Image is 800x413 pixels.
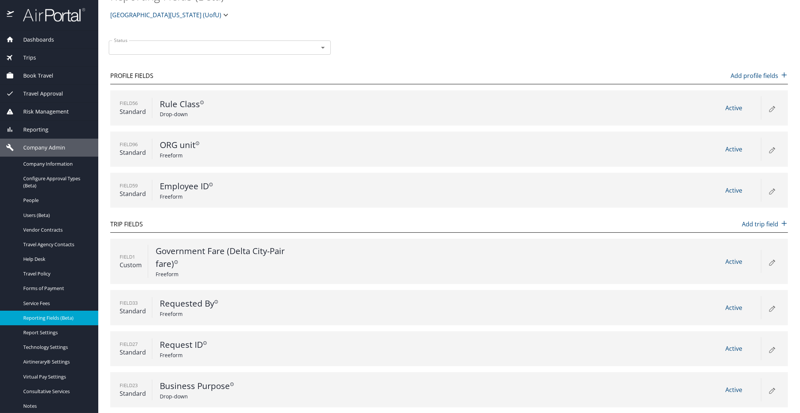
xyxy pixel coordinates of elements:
span: Active [725,257,742,266]
span: Risk Management [14,108,69,116]
span: Forms of Payment [23,285,89,292]
p: Freeform [160,351,304,359]
p: ORG unit [160,139,304,151]
p: Drop-down [160,110,304,118]
button: Open [318,42,328,53]
svg: For guest use planners info. [209,183,213,187]
p: Field 56 [120,100,146,107]
p: Trip Fields [110,220,143,229]
span: Active [725,186,742,195]
p: Field 23 [120,382,146,389]
span: Dashboards [14,36,54,44]
span: Report Settings [23,329,89,336]
p: Field 96 [120,141,146,148]
p: Standard [120,148,146,157]
p: Profile Fields [110,71,153,80]
p: Freeform [160,310,304,318]
p: Add trip field [742,220,788,229]
svg: Must use full name FIRST LAST [214,300,218,304]
p: Standard [120,107,146,116]
p: Government Fare (Delta City-Pair fare) [156,245,300,270]
p: Standard [120,307,146,316]
svg: Choose option from the list. [230,382,234,386]
p: Field 33 [120,299,146,307]
p: Custom [120,260,142,269]
p: Request ID [160,338,304,351]
span: Service Fees [23,300,89,307]
span: Vendor Contracts [23,226,89,233]
span: Travel Policy [23,270,89,277]
span: Consultative Services [23,388,89,395]
span: Reporting Fields (Beta) [23,314,89,322]
button: [GEOGRAPHIC_DATA][US_STATE] (UofU) [107,7,233,22]
p: Field 27 [120,341,146,348]
p: Freeform [160,193,304,201]
span: Reporting [14,126,48,134]
span: Configure Approval Types (Beta) [23,175,89,189]
span: Company Admin [14,144,65,152]
svg: up to 6 characters. [203,341,207,345]
span: Technology Settings [23,344,89,351]
span: Notes [23,403,89,410]
span: Travel Agency Contacts [23,241,89,248]
span: Airtinerary® Settings [23,358,89,365]
p: Standard [120,389,146,398]
img: add icon [780,71,788,79]
span: Travel Approval [14,90,63,98]
span: Book Travel [14,72,53,80]
p: Standard [120,189,146,198]
span: [GEOGRAPHIC_DATA][US_STATE] (UofU) [110,10,221,20]
span: Trips [14,54,36,62]
p: Freeform [160,151,304,159]
p: Drop-down [160,392,304,400]
img: icon-airportal.png [7,7,15,22]
span: Users (Beta) [23,212,89,219]
p: Rule Class [160,98,304,111]
span: Company Information [23,160,89,168]
svg: For guest use planners info. [195,141,200,145]
p: Employee ID [160,180,304,193]
p: Field 59 [120,182,146,189]
span: Active [725,304,742,312]
span: Active [725,104,742,112]
p: Field 1 [120,253,142,260]
span: Active [725,145,742,153]
span: Active [725,386,742,394]
p: Freeform [156,270,300,278]
p: Add profile fields [731,71,788,80]
span: Active [725,344,742,353]
p: Requested By [160,297,304,310]
img: add icon [780,220,788,227]
img: airportal-logo.png [15,7,85,22]
svg: For guest use planners info. [200,100,204,105]
span: Help Desk [23,256,89,263]
p: Business Purpose [160,380,304,392]
p: Standard [120,348,146,357]
span: People [23,197,89,204]
span: Virtual Pay Settings [23,373,89,380]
